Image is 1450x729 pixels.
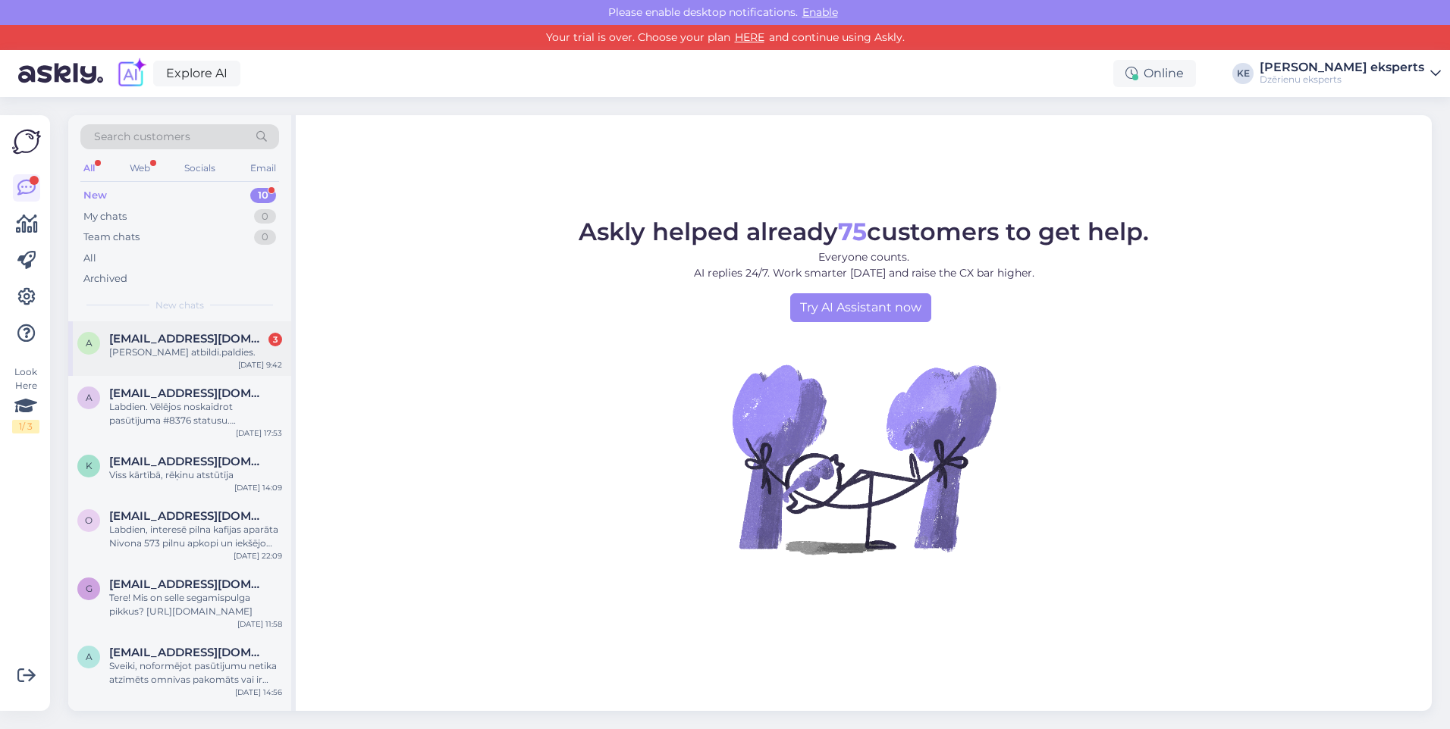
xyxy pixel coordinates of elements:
[579,217,1149,246] span: Askly helped already customers to get help.
[83,251,96,266] div: All
[250,188,276,203] div: 10
[80,158,98,178] div: All
[109,523,282,550] div: Labdien, interesē pilna kafijas aparāta Nivona 573 pilnu apkopi un iekšējo detaļu pārbaudi. Vai t...
[86,337,93,349] span: a
[109,386,267,400] span: agnesekurcanova@gmail.com
[579,249,1149,281] p: Everyone counts. AI replies 24/7. Work smarter [DATE] and raise the CX bar higher.
[86,583,93,594] span: g
[730,30,769,44] a: HERE
[109,577,267,591] span: geitlin@collade.ee
[238,359,282,371] div: [DATE] 9:42
[153,61,240,86] a: Explore AI
[83,188,107,203] div: New
[727,322,1000,595] img: No Chat active
[155,299,204,312] span: New chats
[109,468,282,482] div: Viss kārtībā, rēķinu atstūtīja
[247,158,279,178] div: Email
[86,460,93,471] span: k
[109,455,267,468] span: klavuleni@inbox.lv
[12,365,39,433] div: Look Here
[94,129,190,145] span: Search customers
[83,271,127,286] div: Archived
[234,550,282,562] div: [DATE] 22:09
[109,509,267,523] span: ototurks@gmail.com
[12,127,41,156] img: Askly Logo
[109,332,267,346] span: ainars.maceikevics@gmail.com
[1113,60,1196,87] div: Online
[86,392,93,403] span: a
[1260,74,1424,86] div: Dzērienu eksperts
[127,158,153,178] div: Web
[237,618,282,630] div: [DATE] 11:58
[83,209,127,224] div: My chats
[86,651,93,662] span: a
[1260,61,1424,74] div: [PERSON_NAME] eksperts
[790,293,931,322] a: Try AI Assistant now
[254,230,276,245] div: 0
[109,591,282,618] div: Tere! Mis on selle segamispulga pikkus? [URL][DOMAIN_NAME]
[181,158,218,178] div: Socials
[12,420,39,433] div: 1 / 3
[798,5,843,19] span: Enable
[234,482,282,493] div: [DATE] 14:09
[85,515,93,526] span: o
[109,400,282,427] div: Labdien. Vēlējos noskaidrot pasūtījuma #8376 statusu. [DEMOGRAPHIC_DATA] [DATE]. Kad varētu tikt ...
[838,217,867,246] b: 75
[115,58,147,89] img: explore-ai
[109,646,267,659] span: agitadreimane@gmail.com
[83,230,140,245] div: Team chats
[268,333,282,346] div: 3
[235,687,282,698] div: [DATE] 14:56
[236,427,282,439] div: [DATE] 17:53
[109,659,282,687] div: Sveiki, noformējot pasūtījumu netika atzīmēts omnivas pakomāts vai ir iespēja piegādāt pasūtijumu...
[1232,63,1254,84] div: KE
[1260,61,1441,86] a: [PERSON_NAME] ekspertsDzērienu eksperts
[254,209,276,224] div: 0
[109,346,282,359] div: [PERSON_NAME] atbildi.paldies.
